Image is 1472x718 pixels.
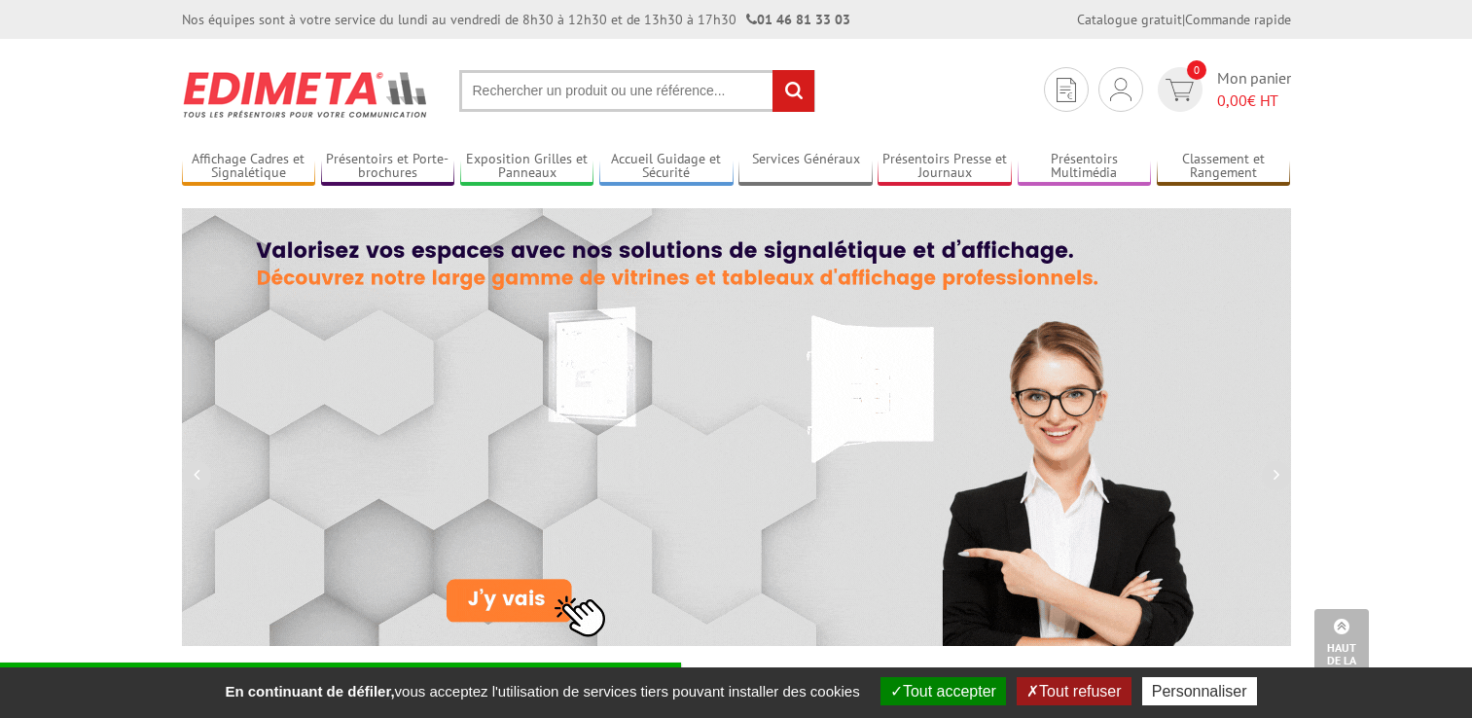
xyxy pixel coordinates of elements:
img: Présentoir, panneau, stand - Edimeta - PLV, affichage, mobilier bureau, entreprise [182,58,430,130]
div: Nos équipes sont à votre service du lundi au vendredi de 8h30 à 12h30 et de 13h30 à 17h30 [182,10,850,29]
a: Services Généraux [738,151,873,183]
span: 0 [1187,60,1206,80]
input: rechercher [772,70,814,112]
a: Haut de la page [1314,609,1369,689]
a: Commande rapide [1185,11,1291,28]
a: Présentoirs Multimédia [1018,151,1152,183]
span: Mon panier [1217,67,1291,112]
img: devis rapide [1166,79,1194,101]
a: Classement et Rangement [1157,151,1291,183]
div: | [1077,10,1291,29]
button: Personnaliser (fenêtre modale) [1142,677,1257,705]
input: Rechercher un produit ou une référence... [459,70,815,112]
span: 0,00 [1217,90,1247,110]
a: Présentoirs et Porte-brochures [321,151,455,183]
strong: En continuant de défiler, [225,683,394,700]
strong: 01 46 81 33 03 [746,11,850,28]
span: vous acceptez l'utilisation de services tiers pouvant installer des cookies [215,683,869,700]
a: devis rapide 0 Mon panier 0,00€ HT [1153,67,1291,112]
a: Accueil Guidage et Sécurité [599,151,734,183]
button: Tout accepter [880,677,1006,705]
img: devis rapide [1110,78,1131,101]
a: Présentoirs Presse et Journaux [878,151,1012,183]
span: € HT [1217,90,1291,112]
img: devis rapide [1057,78,1076,102]
a: Catalogue gratuit [1077,11,1182,28]
a: Affichage Cadres et Signalétique [182,151,316,183]
button: Tout refuser [1017,677,1131,705]
a: Exposition Grilles et Panneaux [460,151,594,183]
